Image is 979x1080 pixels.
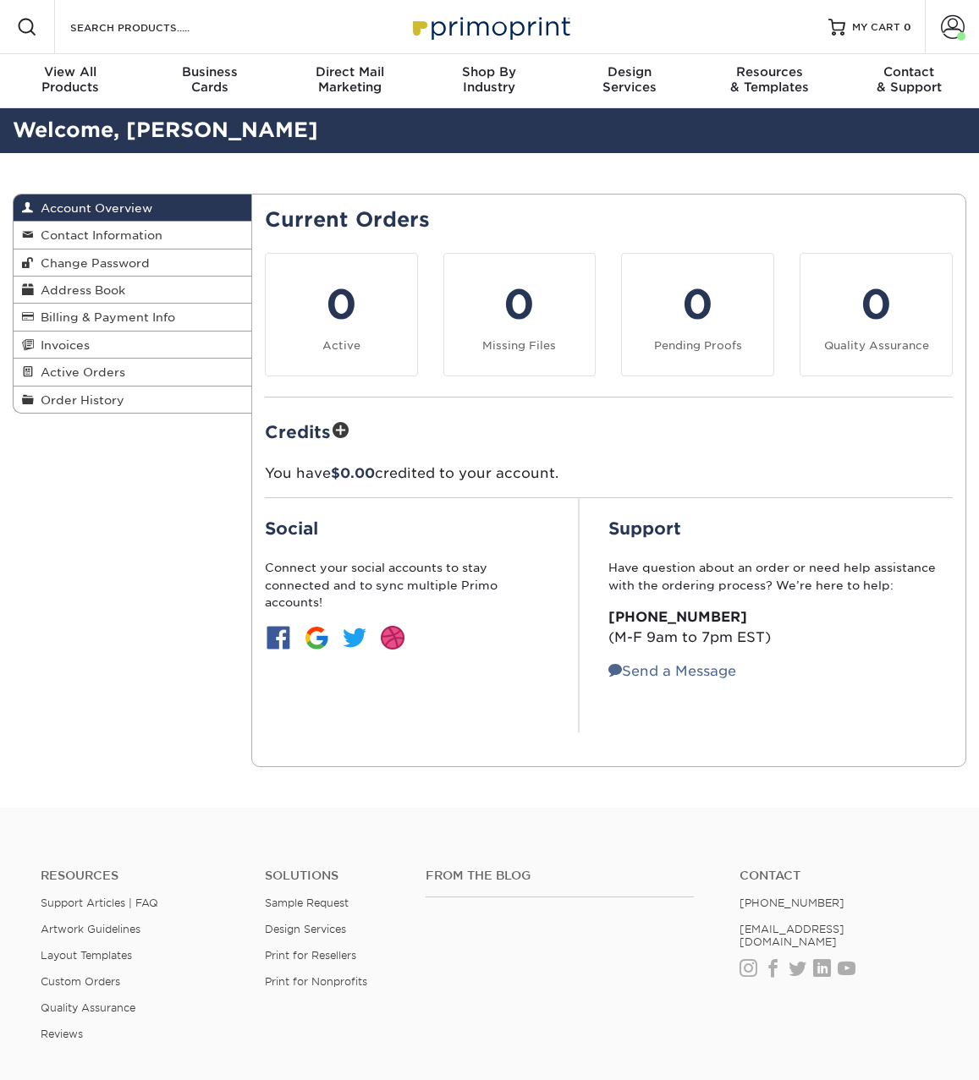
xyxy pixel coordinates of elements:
[824,339,929,352] small: Quality Assurance
[265,896,349,909] a: Sample Request
[34,283,125,297] span: Address Book
[420,54,559,108] a: Shop ByIndustry
[41,949,132,962] a: Layout Templates
[140,64,279,79] span: Business
[852,20,900,35] span: MY CART
[341,624,368,651] img: btn-twitter.jpg
[839,64,979,95] div: & Support
[34,393,124,407] span: Order History
[811,274,942,335] div: 0
[14,277,251,304] a: Address Book
[34,365,125,379] span: Active Orders
[608,609,747,625] strong: [PHONE_NUMBER]
[621,253,774,376] a: 0 Pending Proofs
[69,17,234,37] input: SEARCH PRODUCTS.....
[34,310,175,324] span: Billing & Payment Info
[41,923,140,935] a: Artwork Guidelines
[34,338,90,352] span: Invoices
[14,222,251,249] a: Contact Information
[322,339,360,352] small: Active
[140,54,279,108] a: BusinessCards
[14,332,251,359] a: Invoices
[265,949,356,962] a: Print for Resellers
[608,518,953,539] h2: Support
[14,386,251,413] a: Order History
[454,274,586,335] div: 0
[904,21,911,33] span: 0
[280,64,420,79] span: Direct Mail
[265,869,399,883] h4: Solutions
[34,256,150,270] span: Change Password
[559,64,699,95] div: Services
[14,359,251,386] a: Active Orders
[14,249,251,277] a: Change Password
[632,274,763,335] div: 0
[699,64,839,95] div: & Templates
[654,339,742,352] small: Pending Proofs
[14,304,251,331] a: Billing & Payment Info
[276,274,407,335] div: 0
[303,624,330,651] img: btn-google.jpg
[331,465,375,481] span: $0.00
[559,64,699,79] span: Design
[740,896,844,909] a: [PHONE_NUMBER]
[280,54,420,108] a: Direct MailMarketing
[265,518,549,539] h2: Social
[34,201,152,215] span: Account Overview
[699,64,839,79] span: Resources
[265,463,953,484] p: You have credited to your account.
[280,64,420,95] div: Marketing
[265,975,367,988] a: Print for Nonprofits
[608,663,736,679] a: Send a Message
[34,228,162,242] span: Contact Information
[41,869,239,883] h4: Resources
[699,54,839,108] a: Resources& Templates
[41,896,158,909] a: Support Articles | FAQ
[839,64,979,79] span: Contact
[608,559,953,594] p: Have question about an order or need help assistance with the ordering process? We’re here to help:
[265,923,346,935] a: Design Services
[420,64,559,79] span: Shop By
[740,923,844,948] a: [EMAIL_ADDRESS][DOMAIN_NAME]
[140,64,279,95] div: Cards
[839,54,979,108] a: Contact& Support
[265,208,953,233] h2: Current Orders
[41,975,120,988] a: Custom Orders
[443,253,597,376] a: 0 Missing Files
[559,54,699,108] a: DesignServices
[740,869,938,883] a: Contact
[14,195,251,222] a: Account Overview
[405,8,575,45] img: Primoprint
[41,1028,83,1040] a: Reviews
[379,624,406,651] img: btn-dribbble.jpg
[265,624,292,651] img: btn-facebook.jpg
[426,869,694,883] h4: From the Blog
[265,253,418,376] a: 0 Active
[608,607,953,648] p: (M-F 9am to 7pm EST)
[800,253,953,376] a: 0 Quality Assurance
[41,1001,135,1014] a: Quality Assurance
[265,418,953,444] h2: Credits
[482,339,556,352] small: Missing Files
[265,559,549,611] p: Connect your social accounts to stay connected and to sync multiple Primo accounts!
[420,64,559,95] div: Industry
